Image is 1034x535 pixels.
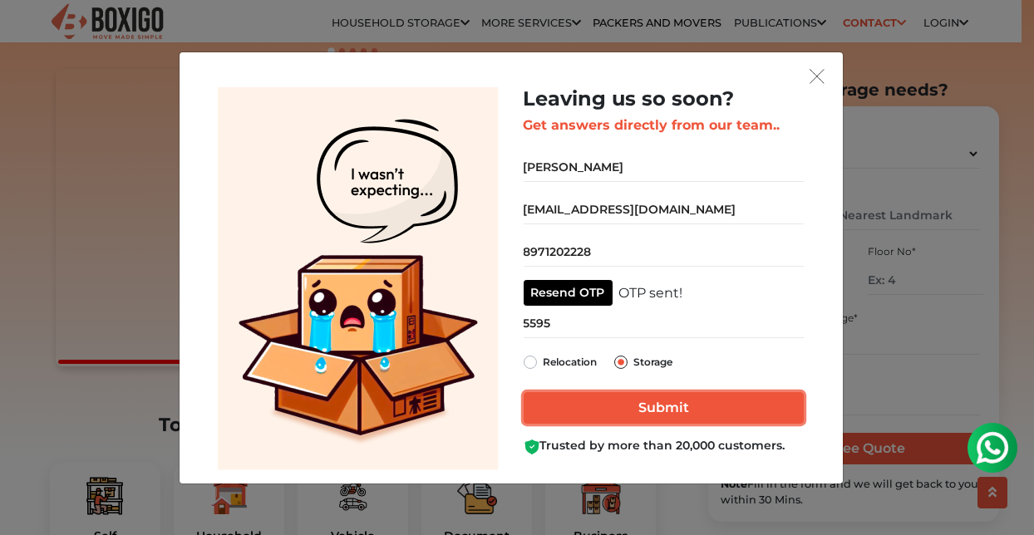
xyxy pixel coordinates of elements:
[524,309,804,338] input: OTP
[524,439,540,455] img: Boxigo Customer Shield
[634,352,673,372] label: Storage
[524,153,804,182] input: Your Name
[524,238,804,267] input: Mobile No
[524,280,613,306] button: Resend OTP
[619,283,683,303] div: OTP sent!
[218,87,499,470] img: Lead Welcome Image
[524,117,804,133] h3: Get answers directly from our team..
[524,195,804,224] input: Mail Id
[810,69,825,84] img: exit
[17,17,50,50] img: whatsapp-icon.svg
[524,87,804,111] h2: Leaving us so soon?
[544,352,598,372] label: Relocation
[524,392,804,424] input: Submit
[524,437,804,454] div: Trusted by more than 20,000 customers.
